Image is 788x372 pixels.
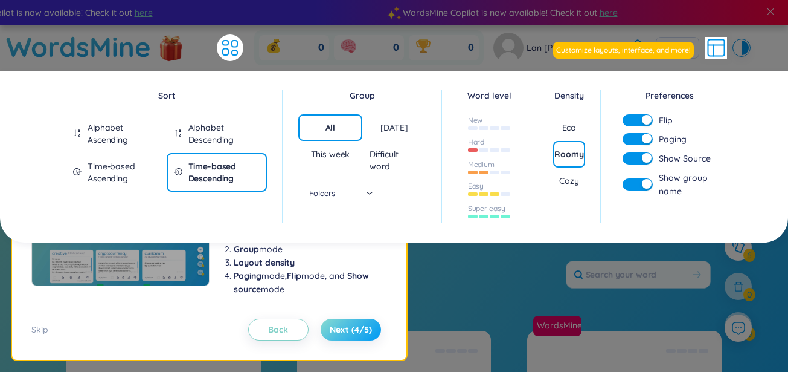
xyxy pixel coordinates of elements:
div: Density [553,89,585,102]
a: WordsMine [532,319,583,331]
b: Paging [234,270,261,281]
div: Group [298,89,426,102]
div: Preferences [617,89,722,102]
div: Sort [66,89,267,102]
b: Layout density [234,257,295,268]
b: Flip [287,270,301,281]
div: New [468,116,483,125]
li: mode [234,243,376,256]
span: 0 [393,41,399,54]
li: mode, mode, and mode [234,269,376,296]
div: Medium [468,160,495,169]
b: Group [234,244,259,255]
span: Back [268,324,288,336]
input: Search your word [566,261,684,288]
span: 0 [318,41,324,54]
div: Cozy [559,175,578,187]
a: WordsMine [533,316,586,336]
a: avatar [493,33,527,63]
div: Difficult word [370,148,419,172]
span: here [600,6,618,19]
span: Flip [659,114,672,126]
div: Super easy [468,204,505,214]
div: Hard [468,137,485,147]
span: Show group name [659,171,716,198]
div: Alphabet Ascending [88,122,159,146]
div: Word level [458,89,522,102]
div: Eco [562,122,577,134]
a: WordsMine [6,25,151,68]
span: field-time [73,168,82,176]
span: field-time [174,168,182,176]
span: 0 [468,41,474,54]
button: Back [248,319,309,341]
div: Time-based Descending [188,160,260,184]
span: Paging [659,132,687,146]
span: Lan [PERSON_NAME] [527,41,613,54]
span: sort-ascending [73,129,82,137]
div: [DATE] [380,122,408,134]
span: Next (4/5) [330,324,372,336]
div: All [325,122,336,134]
span: here [135,6,153,19]
span: Show Source [659,152,711,165]
div: Roomy [554,148,583,160]
img: avatar [493,33,524,63]
div: Alphabet Descending [188,122,260,146]
div: Easy [468,181,484,191]
span: sort-descending [174,129,182,137]
div: Skip [31,323,48,336]
img: flashSalesIcon.a7f4f837.png [159,29,183,65]
button: Next (4/5) [321,319,381,341]
div: Time-based Ascending [88,160,159,184]
div: This week [311,148,350,160]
